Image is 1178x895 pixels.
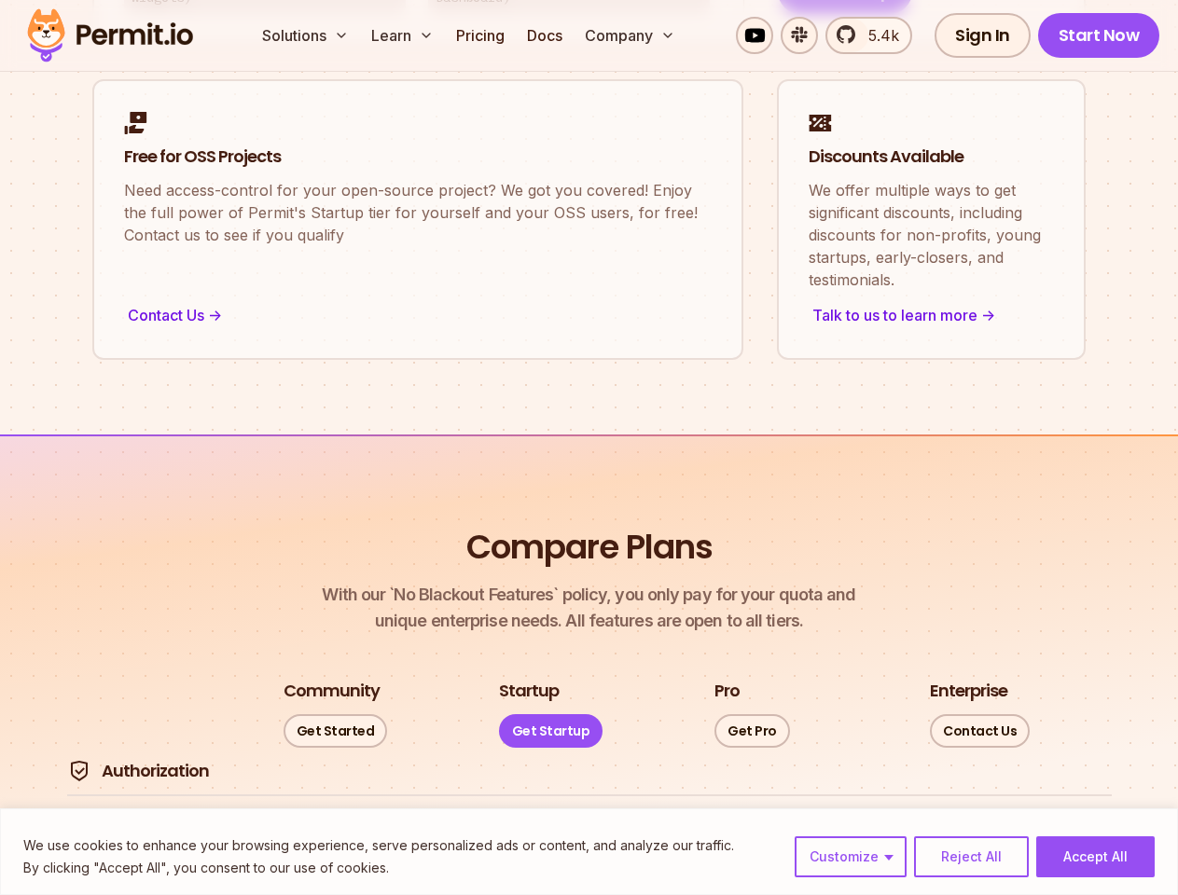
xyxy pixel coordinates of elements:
[981,304,995,326] span: ->
[124,302,712,328] div: Contact Us
[777,79,1086,361] a: Discounts AvailableWe offer multiple ways to get significant discounts, including discounts for n...
[499,714,603,748] a: Get Startup
[714,714,790,748] a: Get Pro
[520,17,570,54] a: Docs
[1038,13,1160,58] a: Start Now
[23,857,734,879] p: By clicking "Accept All", you consent to our use of cookies.
[499,680,559,703] h3: Startup
[809,179,1054,291] p: We offer multiple ways to get significant discounts, including discounts for non-profits, young s...
[1036,836,1155,877] button: Accept All
[795,836,907,877] button: Customize
[930,714,1030,748] a: Contact Us
[124,145,712,169] h2: Free for OSS Projects
[19,4,201,67] img: Permit logo
[322,582,855,634] p: unique enterprise needs. All features are open to all tiers.
[914,836,1029,877] button: Reject All
[809,145,1054,169] h2: Discounts Available
[255,17,356,54] button: Solutions
[809,302,1054,328] div: Talk to us to learn more
[102,760,209,783] h4: Authorization
[208,304,222,326] span: ->
[92,79,743,361] a: Free for OSS ProjectsNeed access-control for your open-source project? We got you covered! Enjoy ...
[825,17,912,54] a: 5.4k
[857,24,899,47] span: 5.4k
[364,17,441,54] button: Learn
[284,714,388,748] a: Get Started
[23,834,734,857] p: We use cookies to enhance your browsing experience, serve personalized ads or content, and analyz...
[714,680,740,703] h3: Pro
[449,17,512,54] a: Pricing
[577,17,683,54] button: Company
[322,582,855,608] span: With our `No Blackout Features` policy, you only pay for your quota and
[935,13,1031,58] a: Sign In
[284,680,380,703] h3: Community
[466,524,713,571] h2: Compare Plans
[930,680,1007,703] h3: Enterprise
[124,179,712,246] p: Need access-control for your open-source project? We got you covered! Enjoy the full power of Per...
[68,760,90,782] img: Authorization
